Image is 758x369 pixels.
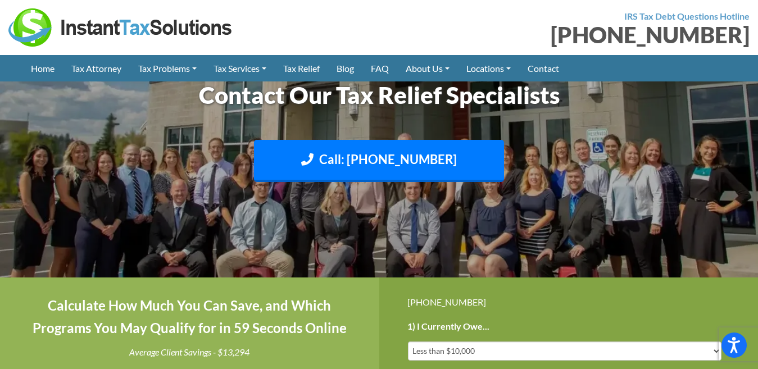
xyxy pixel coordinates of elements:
[22,55,63,81] a: Home
[254,140,504,182] a: Call: [PHONE_NUMBER]
[407,321,489,332] label: 1) I Currently Owe...
[205,55,275,81] a: Tax Services
[130,55,205,81] a: Tax Problems
[397,55,458,81] a: About Us
[328,55,362,81] a: Blog
[407,294,730,309] div: [PHONE_NUMBER]
[28,294,351,340] h4: Calculate How Much You Can Save, and Which Programs You May Qualify for in 59 Seconds Online
[63,55,130,81] a: Tax Attorney
[8,8,233,47] img: Instant Tax Solutions Logo
[624,11,750,21] strong: IRS Tax Debt Questions Hotline
[275,55,328,81] a: Tax Relief
[362,55,397,81] a: FAQ
[67,79,691,112] h1: Contact Our Tax Relief Specialists
[519,55,568,81] a: Contact
[8,21,233,31] a: Instant Tax Solutions Logo
[458,55,519,81] a: Locations
[388,24,750,46] div: [PHONE_NUMBER]
[129,347,249,357] i: Average Client Savings - $13,294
